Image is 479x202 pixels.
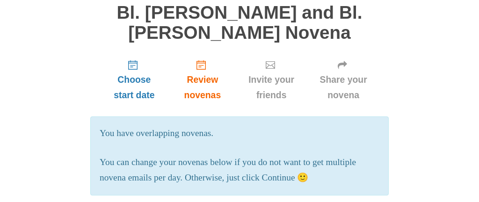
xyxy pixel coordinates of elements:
a: Review novenas [169,52,236,108]
h1: Bl. [PERSON_NAME] and Bl. [PERSON_NAME] Novena [99,3,380,43]
span: Review novenas [179,72,226,103]
span: Invite your friends [245,72,298,103]
p: You can change your novenas below if you do not want to get multiple novena emails per day. Other... [100,155,379,186]
a: Invite your friends [236,52,307,108]
a: Share your novena [307,52,380,108]
p: You have overlapping novenas. [100,126,379,141]
span: Share your novena [316,72,370,103]
span: Choose start date [109,72,160,103]
a: Choose start date [99,52,169,108]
